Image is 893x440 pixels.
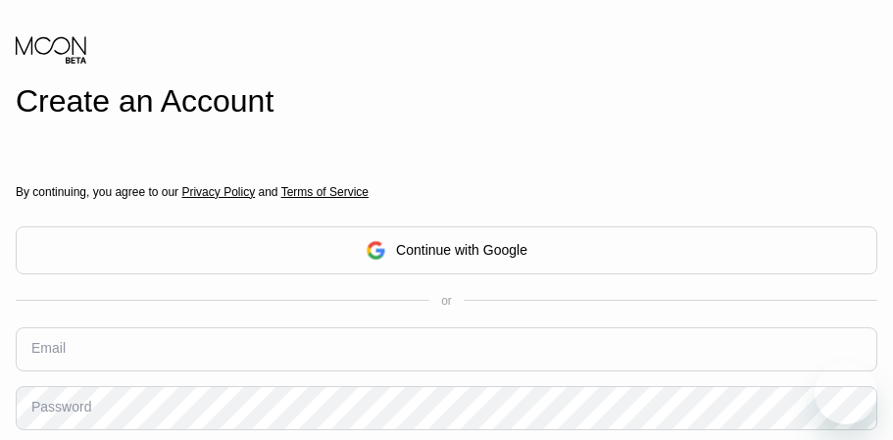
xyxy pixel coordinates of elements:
span: and [255,185,281,199]
div: Password [31,399,91,415]
div: Email [31,340,66,356]
div: Create an Account [16,83,877,120]
div: Continue with Google [396,242,527,258]
div: or [441,294,452,308]
span: Terms of Service [281,185,369,199]
iframe: Button to launch messaging window [815,362,877,424]
div: Continue with Google [16,226,877,274]
div: By continuing, you agree to our [16,185,877,199]
span: Privacy Policy [181,185,255,199]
